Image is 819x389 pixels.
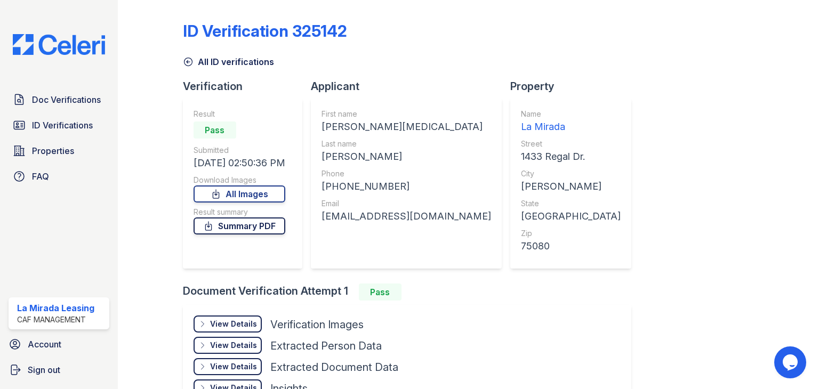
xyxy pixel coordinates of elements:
a: Summary PDF [194,217,285,234]
div: View Details [210,340,257,351]
div: First name [322,109,491,119]
div: Zip [521,228,621,239]
div: [PERSON_NAME] [322,149,491,164]
div: Extracted Person Data [270,338,382,353]
div: [EMAIL_ADDRESS][DOMAIN_NAME] [322,209,491,224]
a: FAQ [9,166,109,187]
iframe: chat widget [774,346,808,378]
span: Sign out [28,363,60,376]
div: CAF Management [17,314,94,325]
img: CE_Logo_Blue-a8612792a0a2168367f1c8372b55b34899dd931a85d93a1a3d3e32e68fde9ad4.png [4,34,114,55]
div: Download Images [194,175,285,185]
div: Applicant [311,79,510,94]
div: Result summary [194,207,285,217]
div: State [521,198,621,209]
div: Name [521,109,621,119]
div: Email [322,198,491,209]
div: Street [521,139,621,149]
div: Extracted Document Data [270,360,398,375]
div: La Mirada Leasing [17,302,94,314]
div: Phone [322,168,491,179]
a: Account [4,334,114,355]
div: Verification Images [270,317,364,332]
div: View Details [210,319,257,329]
a: Sign out [4,359,114,380]
span: Properties [32,144,74,157]
div: [PHONE_NUMBER] [322,179,491,194]
div: Submitted [194,145,285,156]
div: [PERSON_NAME] [521,179,621,194]
div: Pass [359,283,402,301]
div: Document Verification Attempt 1 [183,283,640,301]
div: ID Verification 325142 [183,21,347,40]
div: [GEOGRAPHIC_DATA] [521,209,621,224]
span: Doc Verifications [32,93,101,106]
a: All Images [194,185,285,202]
div: 1433 Regal Dr. [521,149,621,164]
div: [PERSON_NAME][MEDICAL_DATA] [322,119,491,134]
a: Properties [9,140,109,161]
a: Name La Mirada [521,109,621,134]
div: La Mirada [521,119,621,134]
div: Result [194,109,285,119]
div: Pass [194,121,236,139]
div: [DATE] 02:50:36 PM [194,156,285,171]
div: City [521,168,621,179]
a: Doc Verifications [9,89,109,110]
span: FAQ [32,170,49,183]
span: ID Verifications [32,119,93,132]
div: Verification [183,79,311,94]
a: All ID verifications [183,55,274,68]
div: View Details [210,361,257,372]
div: Last name [322,139,491,149]
div: Property [510,79,640,94]
span: Account [28,338,61,351]
a: ID Verifications [9,115,109,136]
div: 75080 [521,239,621,254]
